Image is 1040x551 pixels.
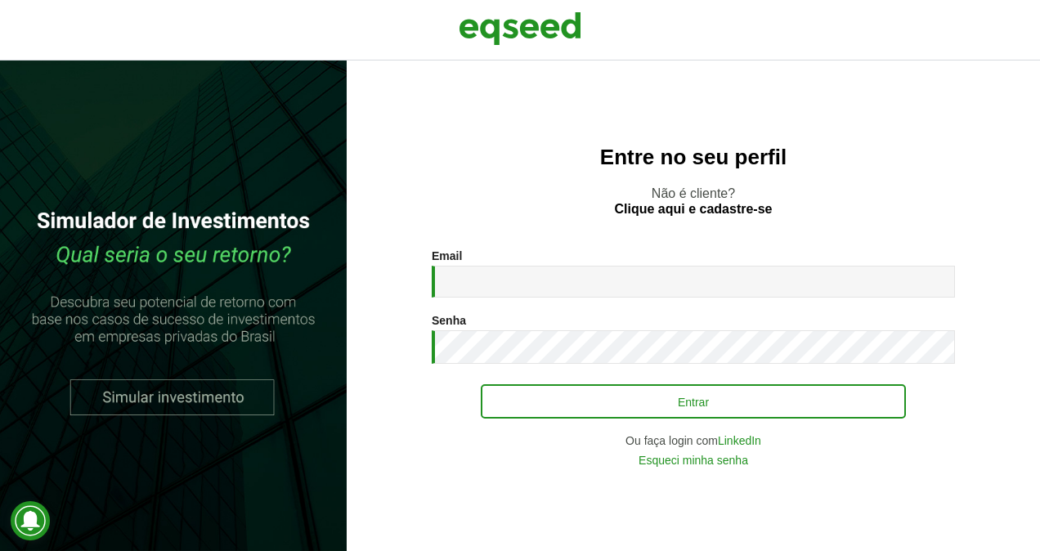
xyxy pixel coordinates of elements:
img: EqSeed Logo [459,8,581,49]
a: Esqueci minha senha [639,455,748,466]
a: LinkedIn [718,435,761,446]
label: Senha [432,315,466,326]
label: Email [432,250,462,262]
a: Clique aqui e cadastre-se [615,203,773,216]
div: Ou faça login com [432,435,955,446]
h2: Entre no seu perfil [379,146,1007,169]
button: Entrar [481,384,906,419]
p: Não é cliente? [379,186,1007,217]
